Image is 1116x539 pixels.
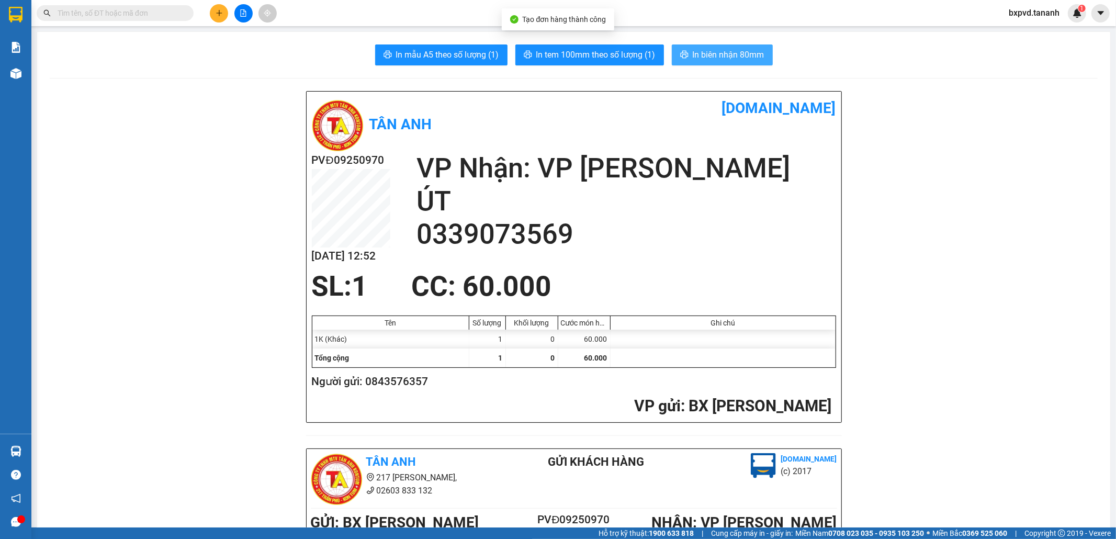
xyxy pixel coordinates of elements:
[524,50,532,60] span: printer
[499,354,503,362] span: 1
[312,373,832,390] h2: Người gửi: 0843576357
[369,116,432,133] b: Tân Anh
[1078,5,1086,12] sup: 1
[311,484,505,497] li: 02603 833 132
[258,4,277,23] button: aim
[561,319,607,327] div: Cước món hàng
[702,527,703,539] span: |
[311,453,363,506] img: logo.jpg
[366,455,416,468] b: Tân Anh
[405,271,558,302] div: CC : 60.000
[312,99,364,152] img: logo.jpg
[315,319,466,327] div: Tên
[680,50,689,60] span: printer
[649,529,694,537] strong: 1900 633 818
[613,319,833,327] div: Ghi chú
[1058,530,1065,537] span: copyright
[932,527,1007,539] span: Miền Bắc
[536,48,656,61] span: In tem 100mm theo số lượng (1)
[375,44,508,65] button: printerIn mẫu A5 theo số lượng (1)
[1096,8,1106,18] span: caret-down
[366,473,375,481] span: environment
[312,396,832,417] h2: : BX [PERSON_NAME]
[1015,527,1017,539] span: |
[416,185,836,218] h2: ÚT
[312,248,390,265] h2: [DATE] 12:52
[551,354,555,362] span: 0
[672,44,773,65] button: printerIn biên nhận 80mm
[584,354,607,362] span: 60.000
[10,446,21,457] img: warehouse-icon
[416,218,836,251] h2: 0339073569
[366,486,375,495] span: phone
[216,9,223,17] span: plus
[43,9,51,17] span: search
[530,511,618,529] h2: PVĐ09250970
[9,7,22,23] img: logo-vxr
[234,4,253,23] button: file-add
[1080,5,1084,12] span: 1
[58,7,181,19] input: Tìm tên, số ĐT hoặc mã đơn
[693,48,764,61] span: In biên nhận 80mm
[1000,6,1068,19] span: bxpvd.tananh
[751,453,776,478] img: logo.jpg
[781,455,837,463] b: [DOMAIN_NAME]
[384,50,392,60] span: printer
[506,330,558,349] div: 0
[523,15,606,24] span: Tạo đơn hàng thành công
[509,319,555,327] div: Khối lượng
[315,354,350,362] span: Tổng cộng
[711,527,793,539] span: Cung cấp máy in - giấy in:
[962,529,1007,537] strong: 0369 525 060
[469,330,506,349] div: 1
[548,455,644,468] b: Gửi khách hàng
[416,152,836,185] h2: VP Nhận: VP [PERSON_NAME]
[11,493,21,503] span: notification
[11,517,21,527] span: message
[1073,8,1082,18] img: icon-new-feature
[927,531,930,535] span: ⚪️
[795,527,924,539] span: Miền Nam
[635,397,681,415] span: VP gửi
[312,270,352,302] span: SL:
[515,44,664,65] button: printerIn tem 100mm theo số lượng (1)
[472,319,503,327] div: Số lượng
[396,48,499,61] span: In mẫu A5 theo số lượng (1)
[11,470,21,480] span: question-circle
[510,15,518,24] span: check-circle
[240,9,247,17] span: file-add
[210,4,228,23] button: plus
[312,152,390,169] h2: PVĐ09250970
[781,465,837,478] li: (c) 2017
[722,99,836,117] b: [DOMAIN_NAME]
[352,270,368,302] span: 1
[311,514,479,531] b: GỬI : BX [PERSON_NAME]
[10,68,21,79] img: warehouse-icon
[10,42,21,53] img: solution-icon
[311,471,505,484] li: 217 [PERSON_NAME],
[1091,4,1110,23] button: caret-down
[651,514,837,531] b: NHẬN : VP [PERSON_NAME]
[828,529,924,537] strong: 0708 023 035 - 0935 103 250
[312,330,469,349] div: 1K (Khác)
[599,527,694,539] span: Hỗ trợ kỹ thuật:
[264,9,271,17] span: aim
[558,330,611,349] div: 60.000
